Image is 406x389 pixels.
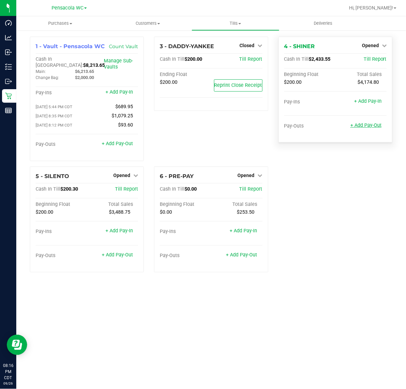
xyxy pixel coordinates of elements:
[75,69,94,74] span: $6,213.65
[284,99,335,105] div: Pay-Ins
[335,72,387,78] div: Total Sales
[36,123,72,128] span: [DATE] 8:12 PM CDT
[239,186,263,192] a: Till Report
[118,122,133,128] span: $93.60
[349,5,393,11] span: Hi, [PERSON_NAME]!
[104,16,192,31] a: Customers
[60,186,78,192] span: $200.30
[192,20,279,26] span: Tills
[364,56,387,62] a: Till Report
[104,58,133,70] a: Manage Sub-Vaults
[7,335,27,355] iframe: Resource center
[52,5,83,11] span: Pensacola WC
[160,173,194,179] span: 6 - PRE-PAY
[305,20,342,26] span: Deliveries
[284,79,302,85] span: $200.00
[238,173,255,178] span: Opened
[214,79,263,92] button: Reprint Close Receipt
[36,209,53,215] span: $200.00
[36,141,87,148] div: Pay-Outs
[240,43,255,48] span: Closed
[75,75,94,80] span: $2,000.00
[160,201,211,208] div: Beginning Float
[36,104,72,109] span: [DATE] 5:44 PM CDT
[284,72,335,78] div: Beginning Float
[237,209,255,215] span: $253.50
[3,381,13,386] p: 09/26
[239,56,263,62] a: Till Report
[36,114,72,118] span: [DATE] 8:35 PM CDT
[160,43,214,50] span: 3 - DADDY-YANKEE
[104,20,192,26] span: Customers
[160,229,211,235] div: Pay-Ins
[279,16,367,31] a: Deliveries
[36,201,87,208] div: Beginning Float
[284,43,315,50] span: 4 - SHINER
[105,228,133,234] a: + Add Pay-In
[226,252,257,258] a: + Add Pay-Out
[230,228,257,234] a: + Add Pay-In
[102,252,133,258] a: + Add Pay-Out
[115,104,133,110] span: $689.95
[5,107,12,114] inline-svg: Reports
[36,75,59,80] span: Change Bag:
[160,209,172,215] span: $0.00
[3,363,13,381] p: 08:16 PM CDT
[36,253,87,259] div: Pay-Outs
[185,56,202,62] span: $200.00
[36,56,83,68] span: Cash In [GEOGRAPHIC_DATA]:
[160,79,177,85] span: $200.00
[16,20,104,26] span: Purchases
[16,16,104,31] a: Purchases
[109,209,130,215] span: $3,488.75
[284,56,309,62] span: Cash In Till
[87,201,138,208] div: Total Sales
[5,78,12,85] inline-svg: Outbound
[105,89,133,95] a: + Add Pay-In
[357,79,379,85] span: $4,174.80
[113,173,130,178] span: Opened
[362,43,379,48] span: Opened
[36,186,60,192] span: Cash In Till
[36,229,87,235] div: Pay-Ins
[5,20,12,26] inline-svg: Dashboard
[350,122,382,128] a: + Add Pay-Out
[160,186,185,192] span: Cash In Till
[5,63,12,70] inline-svg: Inventory
[112,113,133,119] span: $1,079.25
[36,69,46,74] span: Main:
[36,43,105,50] span: 1 - Vault - Pensacola WC
[160,72,211,78] div: Ending Float
[36,90,87,96] div: Pay-Ins
[160,56,185,62] span: Cash In Till
[36,173,69,179] span: 5 - SILENTO
[83,62,105,68] span: $8,213.65
[185,186,197,192] span: $0.00
[115,186,138,192] a: Till Report
[109,43,138,50] a: Count Vault
[211,201,262,208] div: Total Sales
[192,16,279,31] a: Tills
[284,123,335,129] div: Pay-Outs
[5,93,12,99] inline-svg: Retail
[354,98,382,104] a: + Add Pay-In
[309,56,331,62] span: $2,433.55
[160,253,211,259] div: Pay-Outs
[5,34,12,41] inline-svg: Analytics
[214,82,262,88] span: Reprint Close Receipt
[102,141,133,147] a: + Add Pay-Out
[5,49,12,56] inline-svg: Inbound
